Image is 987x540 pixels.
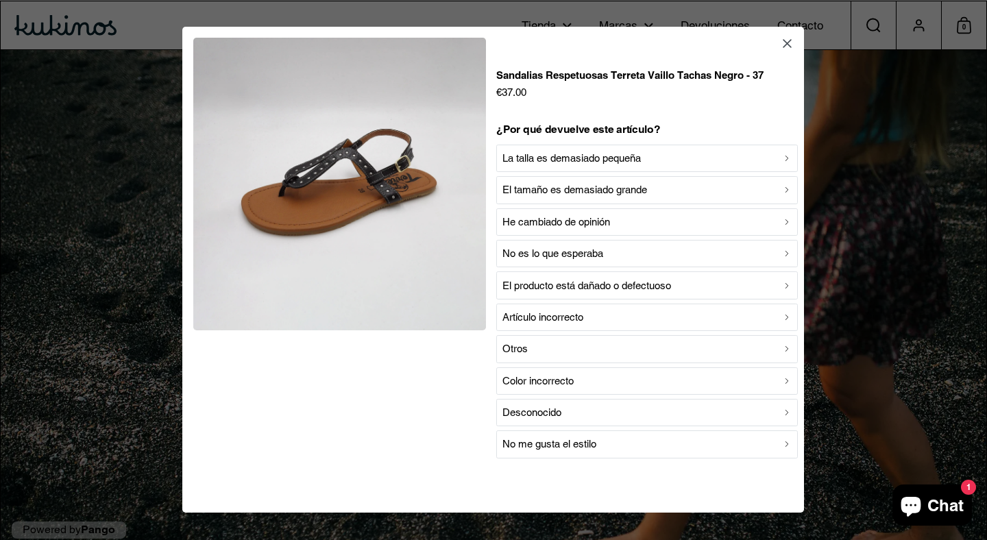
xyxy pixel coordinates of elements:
button: No me gusta el estilo [497,431,798,458]
h2: ¿Por qué devuelve este artículo? [497,122,798,136]
button: Color incorrecto [497,367,798,395]
p: No es lo que esperaba [502,246,603,262]
button: Artículo incorrecto [497,304,798,331]
p: Color incorrecto [502,373,574,389]
p: La talla es demasiado pequeña [502,151,641,167]
button: Desconocido [497,399,798,426]
button: El tamaño es demasiado grande [497,177,798,204]
button: He cambiado de opinión [497,208,798,236]
p: Sandalias Respetuosas Terreta Vaillo Tachas Negro - 37 [497,67,764,84]
p: €37.00 [497,85,764,102]
p: El tamaño es demasiado grande [502,182,647,199]
img: sandalias-respetuosas-terreta-vaillo-negro-tachas-kukinos-1.webp [193,38,486,330]
p: Desconocido [502,405,561,421]
button: Otros [497,336,798,363]
button: No es lo que esperaba [497,240,798,267]
p: No me gusta el estilo [502,437,596,453]
p: Otros [502,341,528,358]
p: El producto está dañado o defectuoso [502,278,671,294]
inbox-online-store-chat: Chat de la tienda online Shopify [888,484,976,529]
p: Artículo incorrecto [502,309,583,326]
button: La talla es demasiado pequeña [497,145,798,172]
p: He cambiado de opinión [502,214,610,230]
button: El producto está dañado o defectuoso [497,272,798,299]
